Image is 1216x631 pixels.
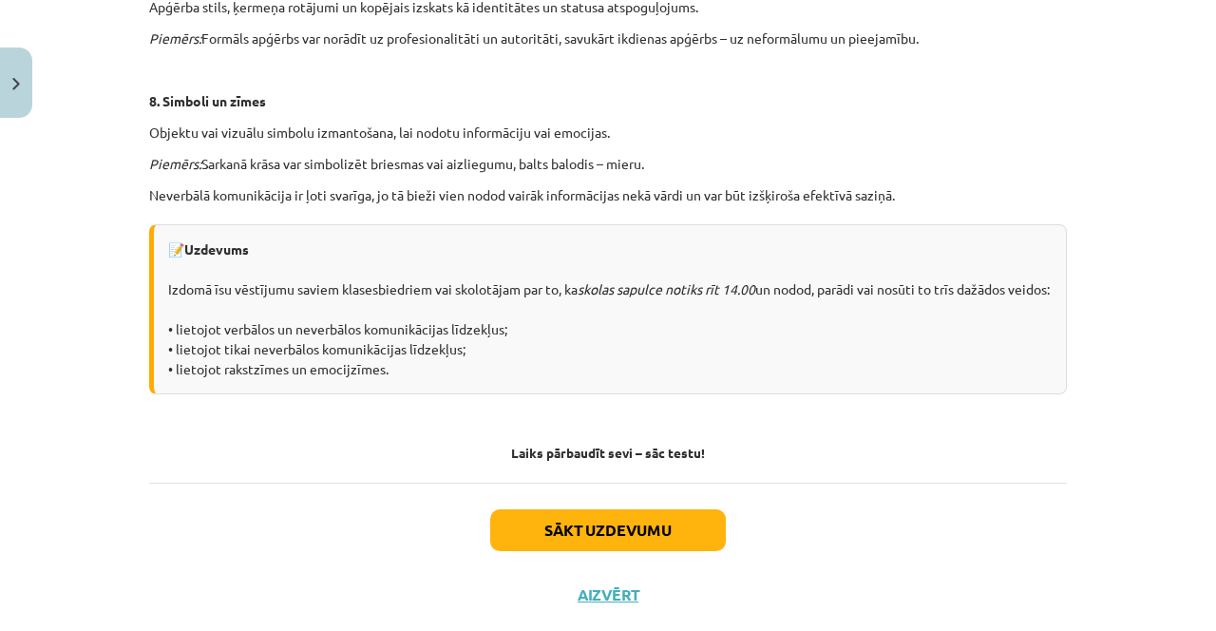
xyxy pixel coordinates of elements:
p: Formāls apģērbs var norādīt uz profesionalitāti un autoritāti, savukārt ikdienas apģērbs – uz nef... [149,29,1067,48]
div: 📝 Izdomā īsu vēstījumu saviem klasesbiedriem vai skolotājam par to, ka un nodod, parādi vai nosūt... [149,224,1067,394]
b: Uzdevums [184,240,249,258]
i: skolas sapulce notiks rīt 14.00 [578,280,755,297]
p: Sarkanā krāsa var simbolizēt briesmas vai aizliegumu, balts balodis – mieru. [149,154,1067,174]
p: Objektu vai vizuālu simbolu izmantošana, lai nodotu informāciju vai emocijas. [149,123,1067,143]
strong: Laiks pārbaudīt sevi – sāc testu! [511,444,705,461]
img: icon-close-lesson-0947bae3869378f0d4975bcd49f059093ad1ed9edebbc8119c70593378902aed.svg [12,78,20,90]
b: 8. Simboli un zīmes [149,92,266,109]
p: Neverbālā komunikācija ir ļoti svarīga, jo tā bieži vien nodod vairāk informācijas nekā vārdi un ... [149,185,1067,205]
i: Piemērs: [149,155,201,172]
button: Aizvērt [572,585,644,604]
i: Piemērs: [149,29,201,47]
button: Sākt uzdevumu [490,509,726,551]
